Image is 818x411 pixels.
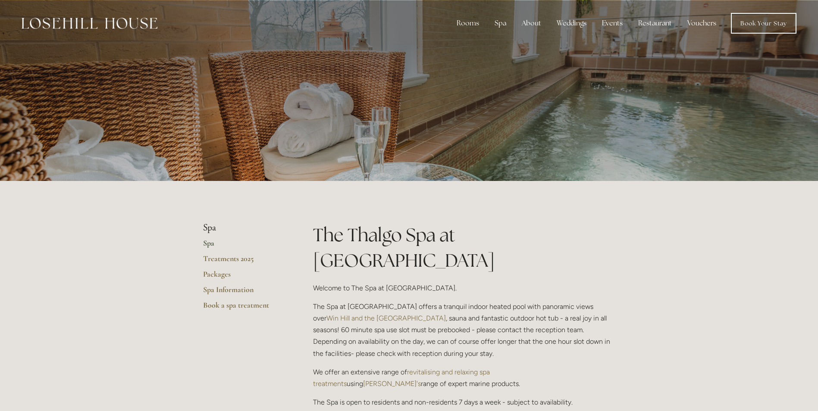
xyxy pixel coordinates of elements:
[203,238,285,254] a: Spa
[595,15,630,32] div: Events
[313,282,615,294] p: Welcome to The Spa at [GEOGRAPHIC_DATA].
[680,15,723,32] a: Vouchers
[550,15,593,32] div: Weddings
[731,13,796,34] a: Book Your Stay
[313,222,615,273] h1: The Thalgo Spa at [GEOGRAPHIC_DATA]
[313,366,615,389] p: We offer an extensive range of using range of expert marine products.
[22,18,157,29] img: Losehill House
[326,314,446,322] a: Win Hill and the [GEOGRAPHIC_DATA]
[488,15,513,32] div: Spa
[313,396,615,408] p: The Spa is open to residents and non-residents 7 days a week - subject to availability.
[631,15,679,32] div: Restaurant
[203,269,285,285] a: Packages
[203,285,285,300] a: Spa Information
[203,254,285,269] a: Treatments 2025
[515,15,548,32] div: About
[203,222,285,234] li: Spa
[363,380,421,388] a: [PERSON_NAME]'s
[450,15,486,32] div: Rooms
[203,300,285,316] a: Book a spa treatment
[313,301,615,359] p: The Spa at [GEOGRAPHIC_DATA] offers a tranquil indoor heated pool with panoramic views over , sau...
